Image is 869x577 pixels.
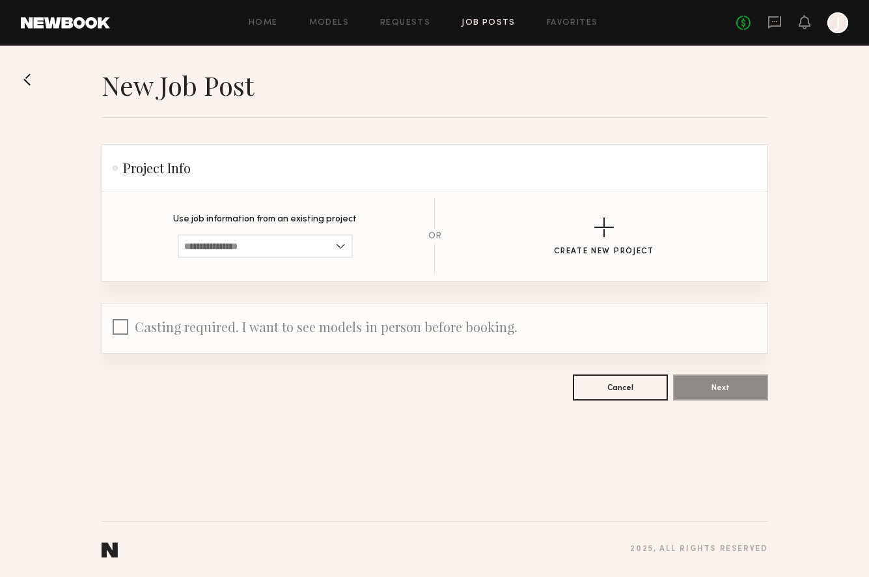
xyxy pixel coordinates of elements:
button: Create New Project [554,218,654,256]
button: Cancel [573,374,668,401]
a: Models [309,19,349,27]
button: Next [673,374,768,401]
a: Home [249,19,278,27]
a: Job Posts [462,19,516,27]
h1: New Job Post [102,69,254,102]
div: OR [428,232,441,241]
a: J [827,12,848,33]
a: Requests [380,19,430,27]
a: Favorites [547,19,598,27]
div: Create New Project [554,247,654,256]
h2: Project Info [113,160,191,176]
p: Use job information from an existing project [173,215,357,224]
div: 2025 , all rights reserved [630,545,767,554]
span: Casting required. I want to see models in person before booking. [135,318,517,335]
